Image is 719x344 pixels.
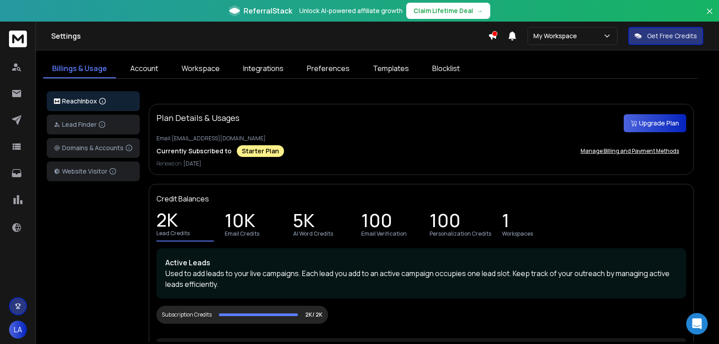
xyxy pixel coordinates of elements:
p: 5K [293,216,315,228]
p: 100 [430,216,461,228]
p: Manage Billing and Payment Methods [581,147,679,155]
p: My Workspace [533,31,581,40]
p: 1 [502,216,510,228]
span: → [477,6,483,15]
h1: Settings [51,31,488,41]
div: Open Intercom Messenger [686,313,708,335]
p: Active Leads [165,257,677,268]
button: Claim Lifetime Deal→ [406,3,490,19]
a: Billings & Usage [43,59,116,78]
p: 100 [361,216,392,228]
p: 2K [156,215,178,228]
p: 10K [225,216,255,228]
p: Used to add leads to your live campaigns. Each lead you add to an active campaign occupies one le... [165,268,677,290]
a: Workspace [173,59,229,78]
p: Plan Details & Usages [156,112,240,124]
span: [DATE] [183,160,201,167]
button: LA [9,321,27,339]
p: Get Free Credits [647,31,697,40]
button: Upgrade Plan [624,114,686,132]
p: Email: [EMAIL_ADDRESS][DOMAIN_NAME] [156,135,686,142]
div: Starter Plan [237,145,284,157]
p: Workspaces [502,230,533,237]
p: Email Credits [225,230,259,237]
span: ReferralStack [244,5,292,16]
a: Blocklist [423,59,469,78]
button: Manage Billing and Payment Methods [573,142,686,160]
p: Personalization Credits [430,230,491,237]
button: Get Free Credits [628,27,703,45]
p: Renews on: [156,160,686,167]
div: Subscription Credits [162,311,212,318]
p: Unlock AI-powered affiliate growth [299,6,403,15]
a: Preferences [298,59,359,78]
p: AI Word Credits [293,230,333,237]
a: Account [121,59,167,78]
p: Email Verification [361,230,407,237]
button: Lead Finder [47,115,140,134]
p: 2K/ 2K [305,311,323,318]
button: Website Visitor [47,161,140,181]
img: logo [54,98,60,104]
button: Close banner [704,5,715,27]
p: Credit Balances [156,193,209,204]
a: Templates [364,59,418,78]
button: ReachInbox [47,91,140,111]
p: Currently Subscribed to [156,147,231,156]
p: Lead Credits [156,230,190,237]
button: Domains & Accounts [47,138,140,158]
a: Integrations [234,59,293,78]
